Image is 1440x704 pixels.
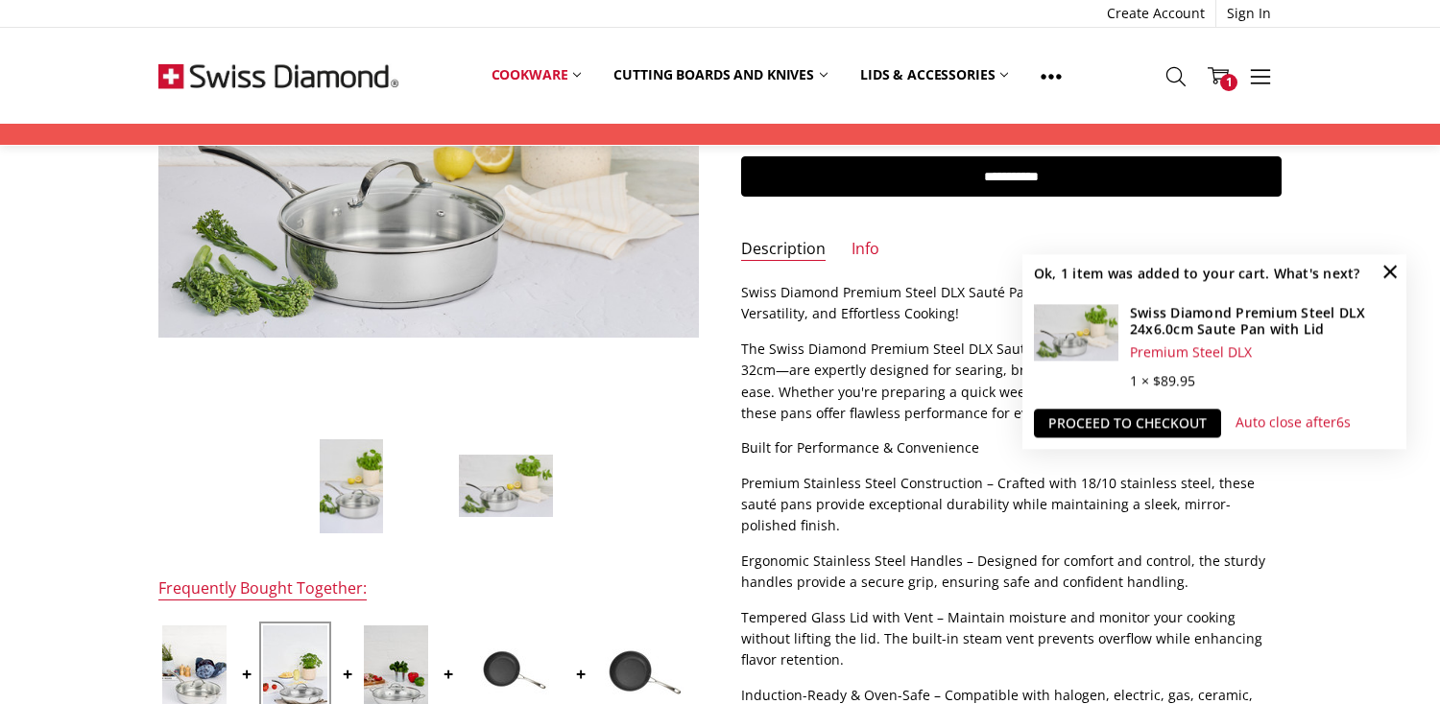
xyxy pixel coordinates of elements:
[319,438,384,534] img: Swiss Diamond Premium Steel DLX 24x6.0cm Saute Pan with Lid
[741,239,826,261] a: Description
[458,454,554,519] img: Swiss Diamond Premium Steel DLX 24x6.0cm Saute Pan with Lid
[1236,411,1351,433] p: Auto close after s
[741,339,1282,425] p: The Swiss Diamond Premium Steel DLX Sauté Pans—available in 24cm, 28cm, and 32cm—are expertly des...
[1130,371,1395,392] div: 1 × $89.95
[1034,266,1362,283] h2: Ok, 1 item was added to your cart. What's next?
[1024,54,1078,97] a: Show All
[1336,412,1344,431] span: 6
[1130,304,1395,338] h4: Swiss Diamond Premium Steel DLX 24x6.0cm Saute Pan with Lid
[741,437,1282,458] p: Built for Performance & Convenience
[1375,255,1405,286] a: Close
[741,551,1282,594] p: Ergonomic Stainless Steel Handles – Designed for comfort and control, the sturdy handles provide ...
[852,239,879,261] a: Info
[1220,74,1237,91] span: 1
[475,54,598,96] a: Cookware
[741,473,1282,537] p: Premium Stainless Steel Construction – Crafted with 18/10 stainless steel, these sauté pans provi...
[1375,255,1405,286] span: ×
[741,607,1282,671] p: Tempered Glass Lid with Vent – Maintain moisture and monitor your cooking without lifting the lid...
[158,28,398,124] img: Free Shipping On Every Order
[1034,304,1118,361] img: Swiss Diamond Premium Steel DLX 24x6.0cm Saute Pan with Lid
[741,282,1282,325] p: Swiss Diamond Premium Steel DLX Sauté Pans – 24cm, 28cm & 32cm, Precision, Versatility, and Effor...
[597,54,844,96] a: Cutting boards and knives
[158,578,367,600] div: Frequently Bought Together:
[1034,409,1221,437] a: Proceed to checkout
[1197,52,1239,100] a: 1
[844,54,1024,96] a: Lids & Accessories
[1130,343,1395,361] div: Premium Steel DLX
